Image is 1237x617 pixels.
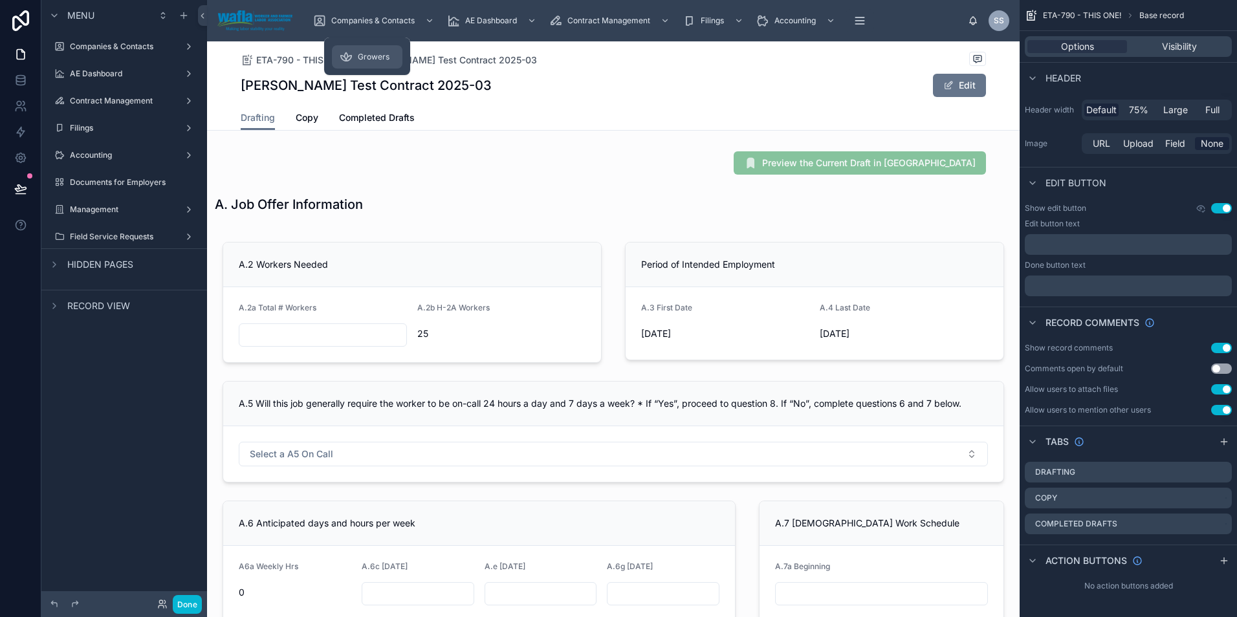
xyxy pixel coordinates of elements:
div: scrollable content [303,6,968,35]
a: Filings [49,118,199,138]
span: Options [1061,40,1094,53]
a: Field Service Requests [49,226,199,247]
span: Drafting [241,111,275,124]
span: Hidden pages [67,258,133,271]
a: AE Dashboard [443,9,543,32]
span: Base record [1139,10,1184,21]
a: Growers [332,45,402,69]
span: Growers [358,52,389,62]
label: Completed Drafts [1035,519,1117,529]
a: Accounting [752,9,842,32]
a: ETA-790 - THIS ONE! [241,54,348,67]
label: Image [1025,138,1077,149]
div: scrollable content [1025,276,1232,296]
a: Contract Management [545,9,676,32]
img: App logo [217,10,292,31]
label: Documents for Employers [70,177,197,188]
span: Menu [67,9,94,22]
div: Comments open by default [1025,363,1123,374]
span: URL [1093,137,1110,150]
a: Filings [679,9,750,32]
label: Copy [1035,493,1057,503]
div: Allow users to mention other users [1025,405,1151,415]
span: Edit button [1045,177,1106,189]
label: Field Service Requests [70,232,179,242]
span: Copy [296,111,318,124]
span: Visibility [1162,40,1197,53]
a: Companies & Contacts [49,36,199,57]
div: Allow users to attach files [1025,384,1118,395]
label: Drafting [1035,467,1075,477]
div: scrollable content [1025,234,1232,255]
span: AE Dashboard [465,16,517,26]
label: Companies & Contacts [70,41,179,52]
span: Completed Drafts [339,111,415,124]
span: Field [1165,137,1185,150]
span: Accounting [774,16,816,26]
label: Done button text [1025,260,1086,270]
a: Contract Management [49,91,199,111]
button: Done [173,595,202,614]
div: Show record comments [1025,343,1113,353]
a: Companies & Contacts [309,9,441,32]
label: Edit button text [1025,219,1080,229]
span: ETA-790 - THIS ONE! [1043,10,1121,21]
span: Contract Management [567,16,650,26]
label: Header width [1025,105,1077,115]
div: No action buttons added [1020,576,1237,596]
a: Drafting [241,106,275,131]
span: Tabs [1045,435,1069,448]
label: Accounting [70,150,179,160]
span: Large [1163,103,1188,116]
label: Show edit button [1025,203,1086,213]
label: Management [70,204,179,215]
span: Action buttons [1045,554,1127,567]
span: Record view [67,299,130,312]
h1: [PERSON_NAME] Test Contract 2025-03 [241,76,492,94]
span: SS [994,16,1004,26]
a: Copy [296,106,318,132]
a: Completed Drafts [339,106,415,132]
span: Filings [701,16,724,26]
span: 75% [1129,103,1148,116]
label: AE Dashboard [70,69,179,79]
span: ETA-790 - THIS ONE! [256,54,348,67]
span: Companies & Contacts [331,16,415,26]
span: Default [1086,103,1117,116]
a: Management [49,199,199,220]
span: None [1201,137,1223,150]
a: AE Dashboard [49,63,199,84]
button: Edit [933,74,986,97]
label: Contract Management [70,96,179,106]
a: [PERSON_NAME] Test Contract 2025-03 [361,54,537,67]
span: Upload [1123,137,1154,150]
a: Documents for Employers [49,172,199,193]
span: Header [1045,72,1081,85]
span: Record comments [1045,316,1139,329]
a: Accounting [49,145,199,166]
span: Full [1205,103,1220,116]
label: Filings [70,123,179,133]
